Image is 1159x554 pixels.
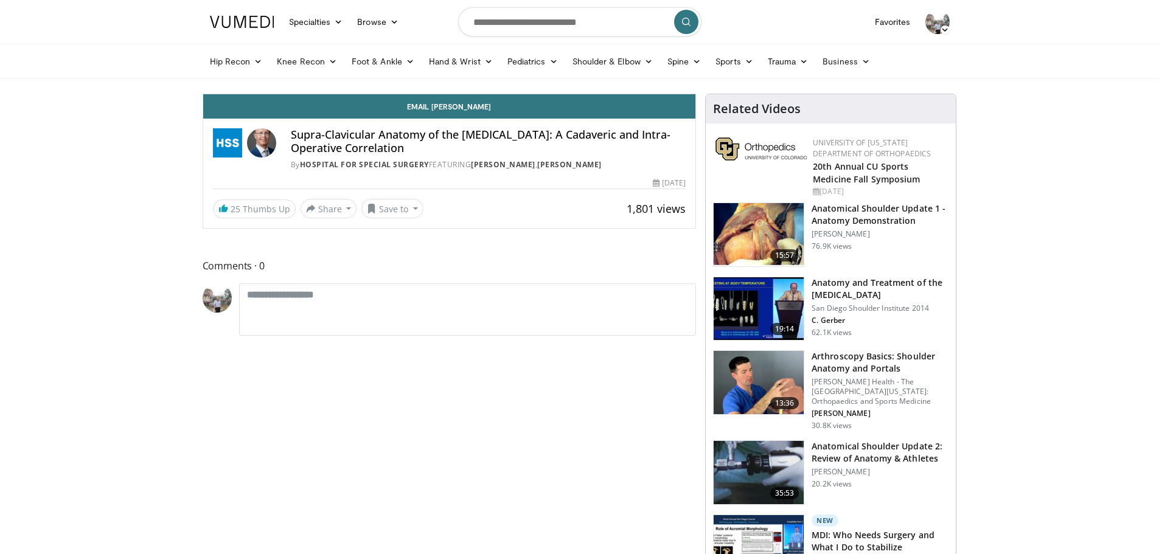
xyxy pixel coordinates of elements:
[713,277,948,341] a: 19:14 Anatomy and Treatment of the [MEDICAL_DATA] San Diego Shoulder Institute 2014 C. Gerber 62....
[653,178,686,189] div: [DATE]
[301,199,357,218] button: Share
[713,203,948,267] a: 15:57 Anatomical Shoulder Update 1 - Anatomy Demonstration [PERSON_NAME] 76.9K views
[627,201,686,216] span: 1,801 views
[714,441,804,504] img: 49076_0000_3.png.150x105_q85_crop-smart_upscale.jpg
[812,421,852,431] p: 30.8K views
[344,49,422,74] a: Foot & Ankle
[361,199,423,218] button: Save to
[714,277,804,341] img: 58008271-3059-4eea-87a5-8726eb53a503.150x105_q85_crop-smart_upscale.jpg
[713,102,801,116] h4: Related Videos
[925,10,950,34] img: Avatar
[713,350,948,431] a: 13:36 Arthroscopy Basics: Shoulder Anatomy and Portals [PERSON_NAME] Health - The [GEOGRAPHIC_DAT...
[813,137,931,159] a: University of [US_STATE] Department of Orthopaedics
[714,203,804,266] img: laj_3.png.150x105_q85_crop-smart_upscale.jpg
[813,186,946,197] div: [DATE]
[213,128,242,158] img: Hospital for Special Surgery
[291,128,686,154] h4: Supra-Clavicular Anatomy of the [MEDICAL_DATA]: A Cadaveric and Intra-Operative Correlation
[350,10,406,34] a: Browse
[812,277,948,301] h3: Anatomy and Treatment of the [MEDICAL_DATA]
[291,159,686,170] div: By FEATURING ,
[812,229,948,239] p: [PERSON_NAME]
[203,258,697,274] span: Comments 0
[300,159,429,170] a: Hospital for Special Surgery
[537,159,602,170] a: [PERSON_NAME]
[812,440,948,465] h3: Anatomical Shoulder Update 2: Review of Anatomy & Athletes
[815,49,877,74] a: Business
[247,128,276,158] img: Avatar
[812,409,948,418] p: [PERSON_NAME]
[760,49,816,74] a: Trauma
[812,328,852,338] p: 62.1K views
[565,49,660,74] a: Shoulder & Elbow
[770,397,799,409] span: 13:36
[203,49,270,74] a: Hip Recon
[812,350,948,375] h3: Arthroscopy Basics: Shoulder Anatomy and Portals
[203,283,232,313] img: Avatar
[812,241,852,251] p: 76.9K views
[812,316,948,325] p: C. Gerber
[210,16,274,28] img: VuMedi Logo
[812,479,852,489] p: 20.2K views
[812,514,838,527] p: New
[812,529,948,553] h3: MDI: Who Needs Surgery and What I Do to Stabilize
[770,487,799,499] span: 35:53
[213,199,296,218] a: 25 Thumbs Up
[715,137,807,161] img: 355603a8-37da-49b6-856f-e00d7e9307d3.png.150x105_q85_autocrop_double_scale_upscale_version-0.2.png
[714,351,804,414] img: 9534a039-0eaa-4167-96cf-d5be049a70d8.150x105_q85_crop-smart_upscale.jpg
[708,49,760,74] a: Sports
[770,249,799,261] span: 15:57
[660,49,708,74] a: Spine
[812,377,948,406] p: [PERSON_NAME] Health - The [GEOGRAPHIC_DATA][US_STATE]: Orthopaedics and Sports Medicine
[270,49,344,74] a: Knee Recon
[282,10,350,34] a: Specialties
[203,94,696,119] a: Email [PERSON_NAME]
[458,7,701,36] input: Search topics, interventions
[813,161,920,185] a: 20th Annual CU Sports Medicine Fall Symposium
[713,440,948,505] a: 35:53 Anatomical Shoulder Update 2: Review of Anatomy & Athletes [PERSON_NAME] 20.2K views
[471,159,535,170] a: [PERSON_NAME]
[500,49,565,74] a: Pediatrics
[868,10,918,34] a: Favorites
[812,203,948,227] h3: Anatomical Shoulder Update 1 - Anatomy Demonstration
[770,323,799,335] span: 19:14
[812,303,948,313] p: San Diego Shoulder Institute 2014
[812,467,948,477] p: [PERSON_NAME]
[422,49,500,74] a: Hand & Wrist
[231,203,240,215] span: 25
